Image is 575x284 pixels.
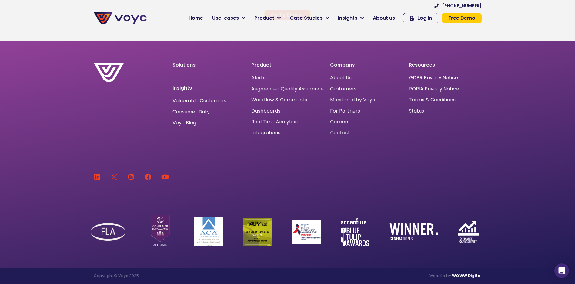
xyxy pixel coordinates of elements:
a: Consumer Duty [172,109,210,114]
img: ACA [194,217,223,246]
a: Home [184,12,208,24]
a: Augmented Quality Assurance [251,86,324,92]
span: Log In [417,16,432,21]
span: Job title [80,49,101,56]
img: accenture-blue-tulip-awards [341,217,369,246]
span: [PHONE_NUMBER] [442,4,482,8]
a: WOWW Digital [452,273,482,278]
img: voyc-full-logo [94,12,147,24]
a: Solutions [172,61,196,68]
div: Open Intercom Messenger [554,263,569,278]
p: Resources [409,63,482,67]
p: Copyright © Voyc 2025 [94,274,285,278]
img: finance-and-prosperity [458,221,479,243]
a: Product [250,12,285,24]
a: Use-cases [208,12,250,24]
span: Case Studies [290,15,323,22]
a: Privacy Policy [125,126,153,132]
a: Case Studies [285,12,333,24]
a: Free Demo [442,13,482,23]
img: winner-generation [389,223,438,240]
a: [PHONE_NUMBER] [434,4,482,8]
p: Website by [291,274,482,278]
p: Insights [172,86,245,90]
span: Insights [338,15,357,22]
img: Car Finance Winner logo [243,218,272,246]
span: Product [254,15,274,22]
a: About us [368,12,399,24]
span: About us [373,15,395,22]
span: Phone [80,24,95,31]
p: Product [251,63,324,67]
img: FLA Logo [91,223,125,241]
a: Vulnerable Customers [172,98,226,103]
span: Home [189,15,203,22]
a: Insights [333,12,368,24]
span: Use-cases [212,15,239,22]
span: Free Demo [448,16,475,21]
a: Log In [403,13,438,23]
p: Company [330,63,403,67]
